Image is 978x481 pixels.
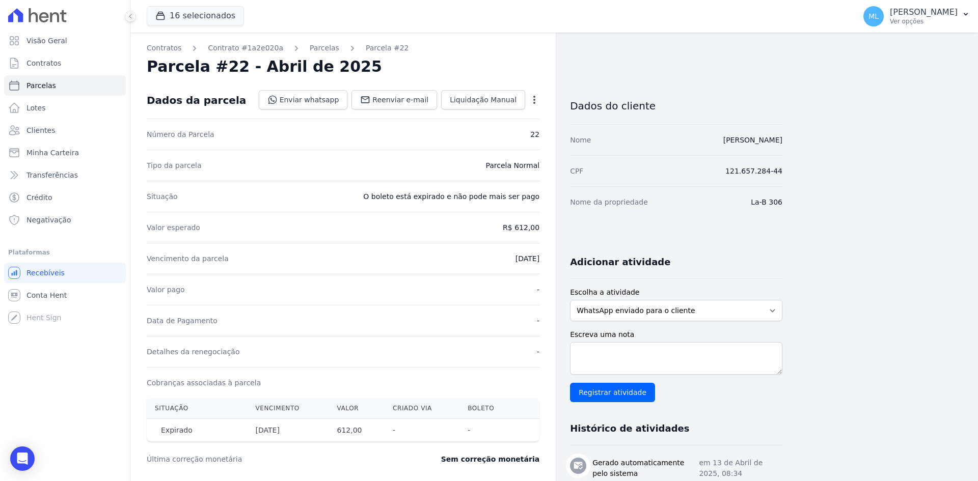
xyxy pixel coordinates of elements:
[570,329,782,340] label: Escreva uma nota
[329,419,385,442] th: 612,00
[441,90,525,109] a: Liquidação Manual
[147,398,248,419] th: Situação
[26,268,65,278] span: Recebíveis
[26,103,46,113] span: Lotes
[485,160,539,171] dd: Parcela Normal
[310,43,339,53] a: Parcelas
[366,43,409,53] a: Parcela #22
[515,253,539,264] dd: [DATE]
[503,222,539,233] dd: R$ 612,00
[26,215,71,225] span: Negativação
[26,290,67,300] span: Conta Hent
[385,398,459,419] th: Criado via
[385,419,459,442] th: -
[890,17,958,25] p: Ver opções
[570,100,782,112] h3: Dados do cliente
[248,419,329,442] th: [DATE]
[147,316,218,326] dt: Data de Pagamento
[855,2,978,31] button: ML [PERSON_NAME] Ver opções
[725,166,782,176] dd: 121.657.284-44
[4,98,126,118] a: Lotes
[147,43,539,53] nav: Breadcrumb
[147,191,178,202] dt: Situação
[868,13,879,20] span: ML
[372,95,428,105] span: Reenviar e-mail
[248,398,329,419] th: Vencimento
[147,285,185,295] dt: Valor pago
[4,120,126,140] a: Clientes
[450,95,517,105] span: Liquidação Manual
[147,347,240,357] dt: Detalhes da renegociação
[570,197,648,207] dt: Nome da propriedade
[26,58,61,68] span: Contratos
[4,187,126,208] a: Crédito
[208,43,283,53] a: Contrato #1a2e020a
[570,287,782,298] label: Escolha a atividade
[26,148,79,158] span: Minha Carteira
[570,135,591,145] dt: Nome
[147,160,202,171] dt: Tipo da parcela
[26,125,55,135] span: Clientes
[26,36,67,46] span: Visão Geral
[537,285,539,295] dd: -
[4,263,126,283] a: Recebíveis
[570,383,655,402] input: Registrar atividade
[147,253,229,264] dt: Vencimento da parcela
[4,143,126,163] a: Minha Carteira
[8,246,122,259] div: Plataformas
[147,43,181,53] a: Contratos
[890,7,958,17] p: [PERSON_NAME]
[570,166,583,176] dt: CPF
[4,285,126,305] a: Conta Hent
[4,165,126,185] a: Transferências
[147,129,214,139] dt: Número da Parcela
[329,398,385,419] th: Valor
[459,419,518,442] th: -
[459,398,518,419] th: Boleto
[26,192,52,203] span: Crédito
[147,378,261,388] dt: Cobranças associadas à parcela
[351,90,437,109] a: Reenviar e-mail
[441,454,539,464] dd: Sem correção monetária
[751,197,782,207] dd: La-B 306
[259,90,348,109] a: Enviar whatsapp
[147,58,382,76] h2: Parcela #22 - Abril de 2025
[147,94,246,106] div: Dados da parcela
[570,422,689,435] h3: Histórico de atividades
[570,256,670,268] h3: Adicionar atividade
[147,6,244,25] button: 16 selecionados
[723,136,782,144] a: [PERSON_NAME]
[4,75,126,96] a: Parcelas
[4,210,126,230] a: Negativação
[4,53,126,73] a: Contratos
[699,458,782,479] p: em 13 de Abril de 2025, 08:34
[592,458,699,479] h3: Gerado automaticamente pelo sistema
[10,446,35,471] div: Open Intercom Messenger
[26,170,78,180] span: Transferências
[4,31,126,51] a: Visão Geral
[530,129,539,139] dd: 22
[537,316,539,326] dd: -
[26,80,56,91] span: Parcelas
[147,454,379,464] dt: Última correção monetária
[147,222,200,233] dt: Valor esperado
[155,425,199,435] span: Expirado
[363,191,539,202] dd: O boleto está expirado e não pode mais ser pago
[537,347,539,357] dd: -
